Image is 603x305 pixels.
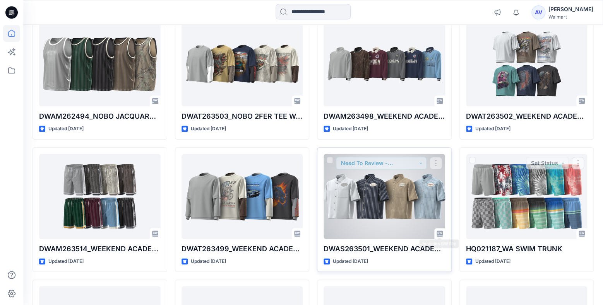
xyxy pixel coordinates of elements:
p: DWAT263502_WEEKEND ACADEMY SS BOXY GRAPHIC TEE [466,111,588,122]
a: HQ021187_WA SWIM TRUNK [466,154,588,239]
p: DWAM263498_WEEKEND ACADEMY LS SOCCER JERSEY [324,111,445,122]
p: HQ021187_WA SWIM TRUNK [466,244,588,254]
a: DWAM263514_WEEKEND ACADEMY SCALLOPED JACQUARD MESH SHORT [39,154,161,239]
a: DWAM263498_WEEKEND ACADEMY LS SOCCER JERSEY [324,21,445,106]
p: DWAT263499_WEEKEND ACADEMY 2FER TEE [182,244,303,254]
p: Updated [DATE] [48,125,84,133]
p: Updated [DATE] [475,125,510,133]
p: Updated [DATE] [333,125,368,133]
p: DWAT263503_NOBO 2FER TEE W- GRAPHICS [182,111,303,122]
p: DWAM262494_NOBO JACQUARD MESH BASKETBALL TANK W- RIB [39,111,161,122]
p: Updated [DATE] [191,257,226,266]
div: Walmart [548,14,593,20]
a: DWAT263503_NOBO 2FER TEE W- GRAPHICS [182,21,303,106]
p: Updated [DATE] [191,125,226,133]
a: DWAT263502_WEEKEND ACADEMY SS BOXY GRAPHIC TEE [466,21,588,106]
p: DWAS263501_WEEKEND ACADEMY GAS STATION SS BUTTON UP [324,244,445,254]
div: [PERSON_NAME] [548,5,593,14]
a: DWAM262494_NOBO JACQUARD MESH BASKETBALL TANK W- RIB [39,21,161,106]
a: DWAS263501_WEEKEND ACADEMY GAS STATION SS BUTTON UP [324,154,445,239]
p: Updated [DATE] [48,257,84,266]
div: AV [531,5,545,19]
p: Updated [DATE] [333,257,368,266]
a: DWAT263499_WEEKEND ACADEMY 2FER TEE [182,154,303,239]
p: DWAM263514_WEEKEND ACADEMY SCALLOPED JACQUARD MESH SHORT [39,244,161,254]
p: Updated [DATE] [475,257,510,266]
